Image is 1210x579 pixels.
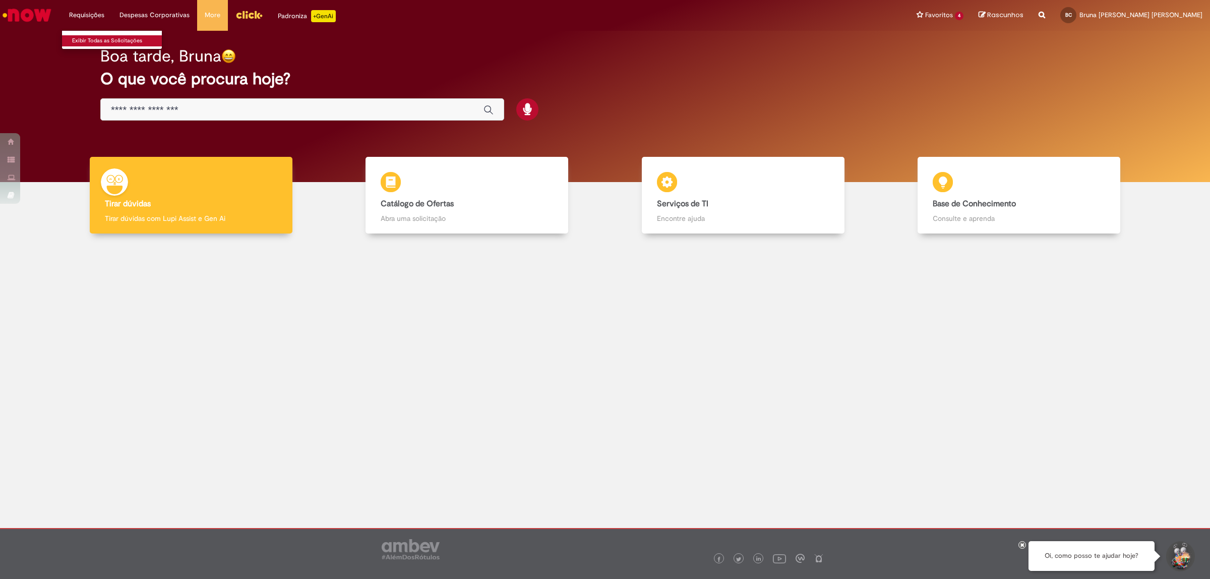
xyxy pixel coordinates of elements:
[1,5,53,25] img: ServiceNow
[381,199,454,209] b: Catálogo de Ofertas
[933,199,1016,209] b: Base de Conhecimento
[955,12,963,20] span: 4
[100,47,221,65] h2: Boa tarde, Bruna
[1079,11,1202,19] span: Bruna [PERSON_NAME] [PERSON_NAME]
[881,157,1158,234] a: Base de Conhecimento Consulte e aprenda
[221,49,236,64] img: happy-face.png
[311,10,336,22] p: +GenAi
[657,199,708,209] b: Serviços de TI
[62,35,173,46] a: Exibir Todas as Solicitações
[1028,541,1155,571] div: Oi, como posso te ajudar hoje?
[278,10,336,22] div: Padroniza
[382,539,440,559] img: logo_footer_ambev_rotulo_gray.png
[329,157,606,234] a: Catálogo de Ofertas Abra uma solicitação
[105,213,277,223] p: Tirar dúvidas com Lupi Assist e Gen Ai
[716,557,721,562] img: logo_footer_facebook.png
[53,157,329,234] a: Tirar dúvidas Tirar dúvidas com Lupi Assist e Gen Ai
[987,10,1023,20] span: Rascunhos
[925,10,953,20] span: Favoritos
[605,157,881,234] a: Serviços de TI Encontre ajuda
[814,554,823,563] img: logo_footer_naosei.png
[235,7,263,22] img: click_logo_yellow_360x200.png
[756,556,761,562] img: logo_footer_linkedin.png
[1065,12,1072,18] span: BC
[657,213,829,223] p: Encontre ajuda
[105,199,151,209] b: Tirar dúvidas
[1165,541,1195,571] button: Iniciar Conversa de Suporte
[100,70,1110,88] h2: O que você procura hoje?
[205,10,220,20] span: More
[736,557,741,562] img: logo_footer_twitter.png
[796,554,805,563] img: logo_footer_workplace.png
[773,552,786,565] img: logo_footer_youtube.png
[933,213,1105,223] p: Consulte e aprenda
[69,10,104,20] span: Requisições
[979,11,1023,20] a: Rascunhos
[119,10,190,20] span: Despesas Corporativas
[62,30,162,49] ul: Requisições
[381,213,553,223] p: Abra uma solicitação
